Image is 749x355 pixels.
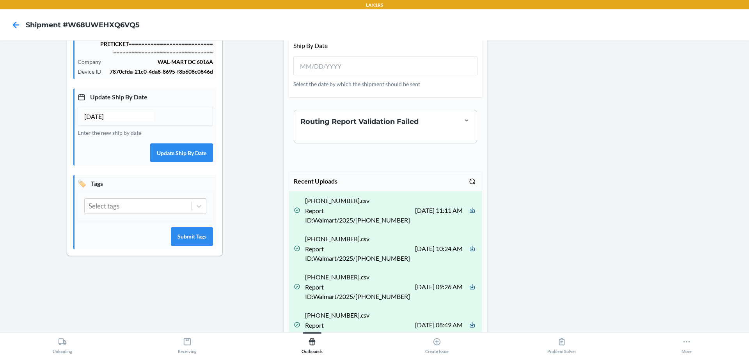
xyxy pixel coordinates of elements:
button: Create Issue [374,332,499,354]
p: 7870cfda-21c0-4da8-8695-f8b608c0846d [108,67,213,76]
button: Update Ship By Date [150,143,213,162]
div: Select tags [89,201,119,211]
button: Download [467,244,477,253]
button: Download [467,205,477,215]
p: WAL-MART DC 6016A [107,58,213,66]
p: [PHONE_NUMBER].csv [305,311,410,320]
p: Enter the new ship by date [78,129,213,137]
div: Receiving [178,334,197,354]
p: [DATE] 10:24 AM [415,244,463,253]
p: Recent Uploads [294,177,337,186]
p: Update Ship By Date [78,92,213,102]
button: Download [467,320,477,330]
p: Report ID : Walmart/2025/[PHONE_NUMBER].csv [305,321,410,339]
button: Outbounds [250,332,374,354]
p: Report ID : Walmart/2025/[PHONE_NUMBER].csv [305,206,410,225]
p: Report ID : Walmart/2025/[PHONE_NUMBER].csv [305,283,410,301]
h4: Shipment #W68UWEHXQ6VQ5 [26,20,140,30]
p: Select the date by which the shipment should be sent [293,80,477,88]
h4: Routing Report Validation Failed [300,117,470,127]
input: MM/DD/YYYY [84,112,154,121]
p: Ship By Date [293,41,477,50]
p: Report ID : Walmart/2025/[PHONE_NUMBER].csv [305,244,410,263]
p: [DATE] 08:49 AM [415,320,463,330]
button: Problem Solver [499,332,624,354]
button: Receiving [125,332,250,354]
button: More [624,332,749,354]
p: [PHONE_NUMBER].csv [305,196,410,205]
p: [DATE] 11:11 AM [415,206,463,215]
p: Tags [78,178,213,189]
p: Device ID [78,67,108,76]
p: [PHONE_NUMBER].csv [305,272,410,282]
p: [PHONE_NUMBER].csv [305,234,410,244]
p: Company [78,58,107,66]
div: Problem Solver [547,334,576,354]
div: Outbounds [302,334,323,354]
span: 🏷️ [78,178,86,189]
div: More [682,334,692,354]
div: Unloading [53,334,72,354]
p: LAX1RS [366,2,383,9]
p: [DATE] 09:26 AM [415,282,463,291]
button: Submit Tags [171,227,213,246]
button: Refresh list [467,177,477,186]
button: Routing Report Validation Failed [300,117,470,137]
div: Create Issue [425,334,449,354]
button: Download [467,282,477,291]
input: MM/DD/YYYY [300,62,369,71]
